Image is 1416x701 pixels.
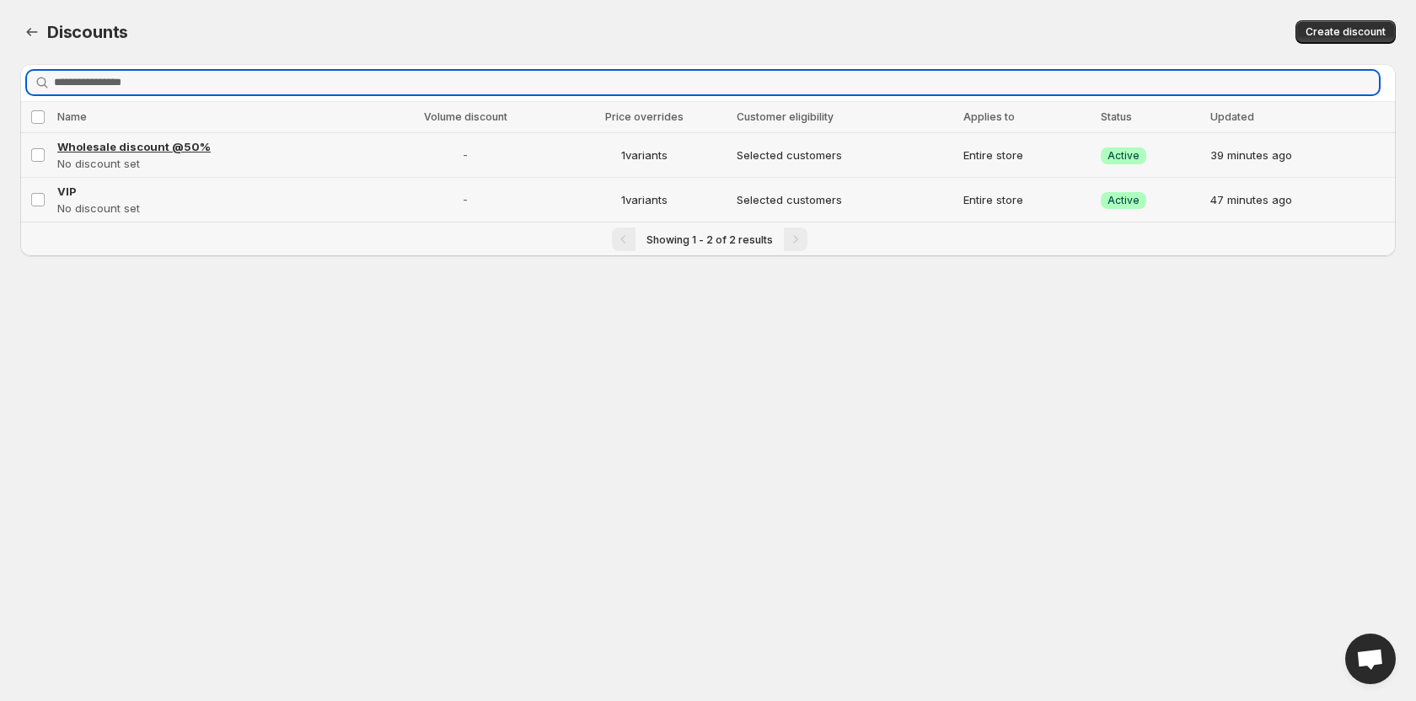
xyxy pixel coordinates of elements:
[1101,110,1132,123] span: Status
[20,222,1396,256] nav: Pagination
[47,22,128,42] span: Discounts
[1205,178,1396,222] td: 47 minutes ago
[732,133,958,178] td: Selected customers
[1306,25,1386,39] span: Create discount
[605,110,684,123] span: Price overrides
[378,191,552,208] span: -
[57,185,77,198] span: VIP
[57,200,368,217] p: No discount set
[1295,20,1396,44] button: Create discount
[737,110,834,123] span: Customer eligibility
[1345,634,1396,684] a: Open chat
[57,138,368,155] a: Wholesale discount @50%
[562,191,726,208] span: 1 variants
[378,147,552,163] span: -
[57,155,368,172] p: No discount set
[57,110,87,123] span: Name
[1108,194,1140,207] span: Active
[562,147,726,163] span: 1 variants
[20,20,44,44] button: Back to dashboard
[424,110,507,123] span: Volume discount
[1210,110,1254,123] span: Updated
[646,233,773,246] span: Showing 1 - 2 of 2 results
[1205,133,1396,178] td: 39 minutes ago
[963,110,1015,123] span: Applies to
[958,133,1096,178] td: Entire store
[732,178,958,222] td: Selected customers
[1108,149,1140,163] span: Active
[958,178,1096,222] td: Entire store
[57,183,368,200] a: VIP
[57,140,211,153] span: Wholesale discount @50%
